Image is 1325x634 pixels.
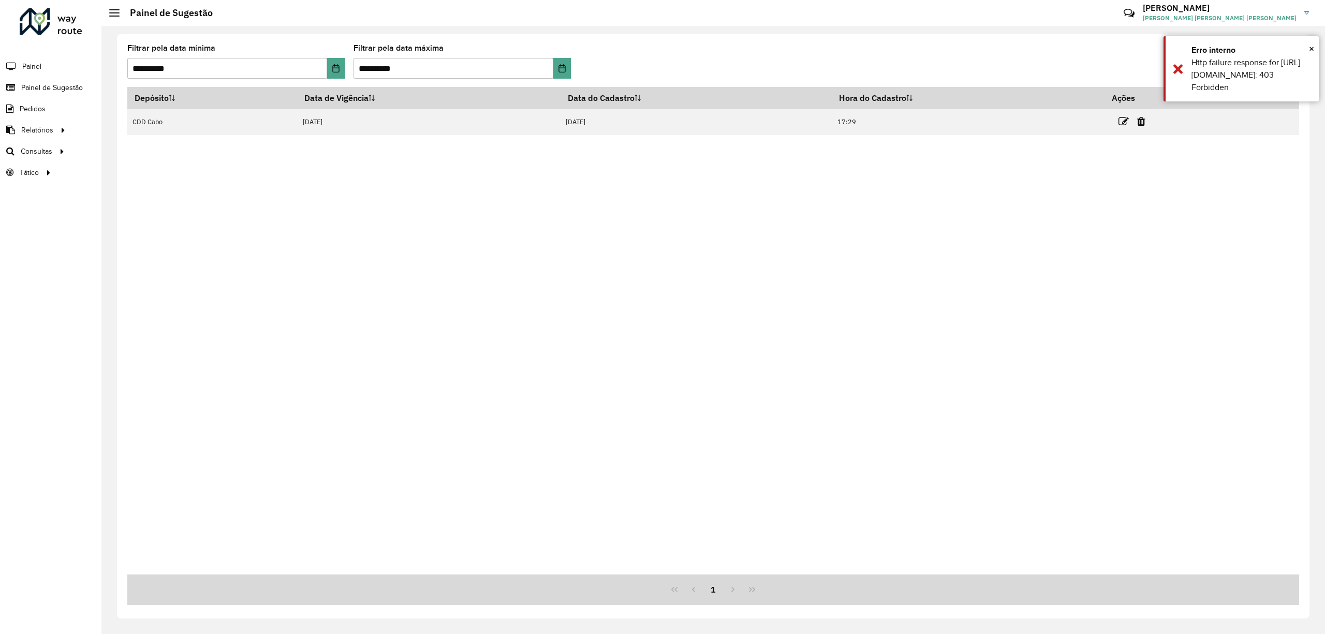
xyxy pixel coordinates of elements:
[21,82,83,93] span: Painel de Sugestão
[1143,3,1297,13] h3: [PERSON_NAME]
[1143,13,1297,23] span: [PERSON_NAME] [PERSON_NAME] [PERSON_NAME]
[1309,41,1314,56] button: Close
[1309,43,1314,54] span: ×
[21,125,53,136] span: Relatórios
[21,146,52,157] span: Consultas
[127,42,215,54] label: Filtrar pela data mínima
[1137,114,1145,128] a: Excluir
[561,109,832,135] td: [DATE]
[561,87,832,109] th: Data do Cadastro
[297,87,561,109] th: Data de Vigência
[553,58,571,79] button: Choose Date
[703,580,723,599] button: 1
[127,87,297,109] th: Depósito
[120,7,213,19] h2: Painel de Sugestão
[832,109,1105,135] td: 17:29
[354,42,444,54] label: Filtrar pela data máxima
[20,167,39,178] span: Tático
[297,109,561,135] td: [DATE]
[327,58,345,79] button: Choose Date
[832,87,1105,109] th: Hora do Cadastro
[20,104,46,114] span: Pedidos
[1105,87,1167,109] th: Ações
[1191,56,1311,94] div: Http failure response for [URL][DOMAIN_NAME]: 403 Forbidden
[1118,2,1140,24] a: Contato Rápido
[22,61,41,72] span: Painel
[1191,44,1311,56] div: Erro interno
[127,109,297,135] td: CDD Cabo
[1118,114,1129,128] a: Editar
